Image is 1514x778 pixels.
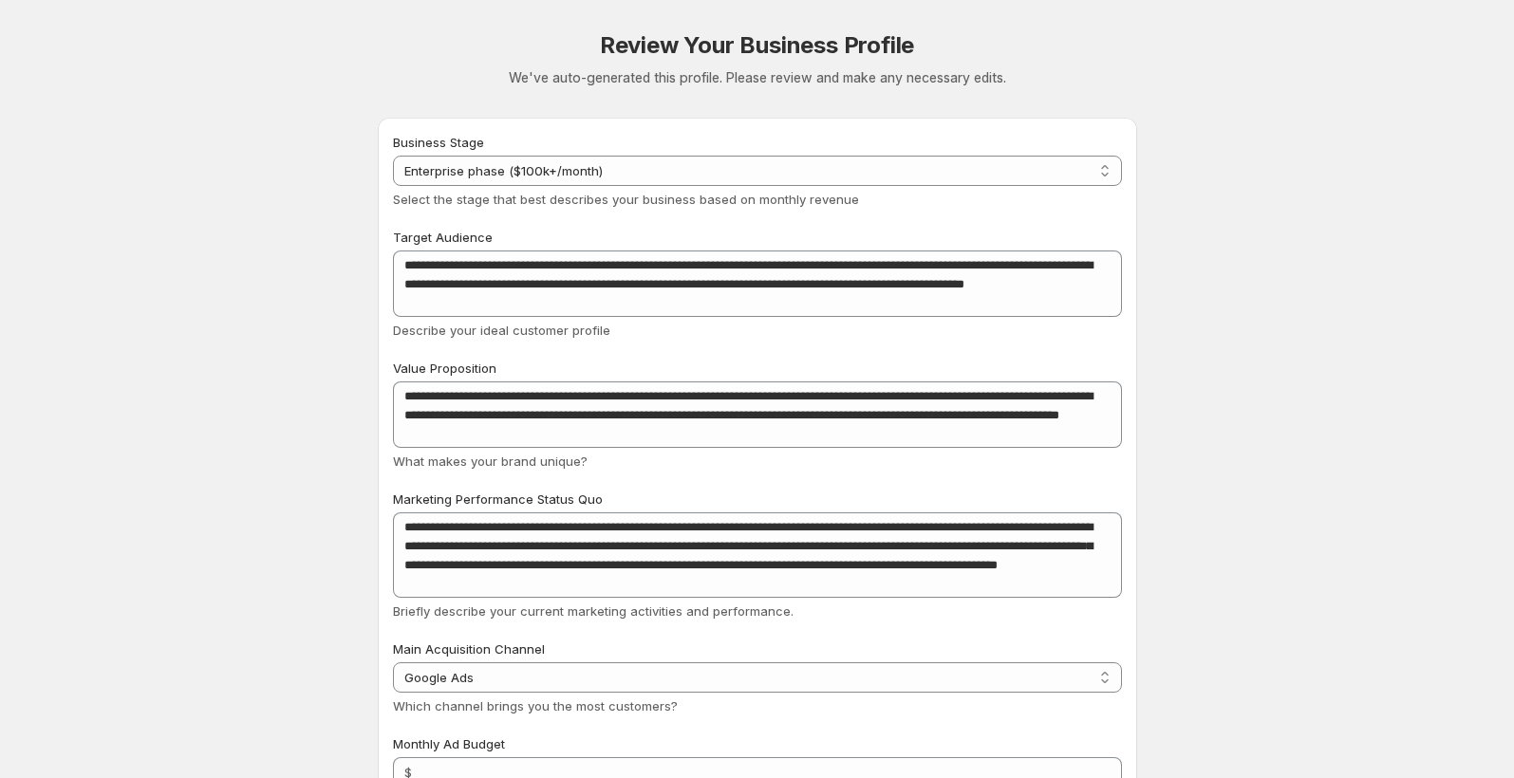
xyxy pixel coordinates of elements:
[509,68,1006,87] p: We've auto-generated this profile. Please review and make any necessary edits.
[393,736,505,751] span: Monthly Ad Budget
[393,491,603,507] span: Marketing Performance Status Quo
[393,603,794,619] span: Briefly describe your current marketing activities and performance.
[393,641,545,657] span: Main Acquisition Channel
[393,454,588,469] span: What makes your brand unique?
[393,698,678,713] span: Which channel brings you the most customers?
[600,30,914,61] h1: Review Your Business Profile
[393,230,493,245] span: Target Audience
[393,323,610,338] span: Describe your ideal customer profile
[393,192,859,207] span: Select the stage that best describes your business based on monthly revenue
[393,135,484,150] span: Business Stage
[393,361,496,376] span: Value Proposition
